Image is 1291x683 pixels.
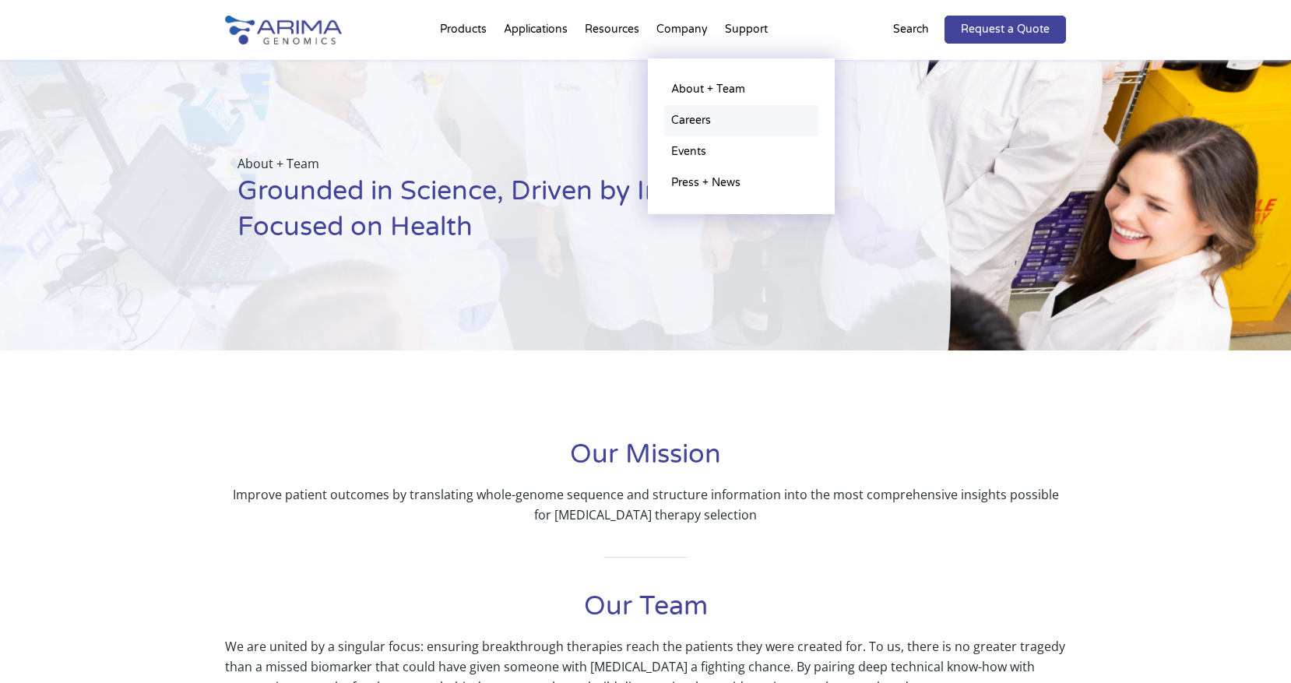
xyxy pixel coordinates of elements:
p: Improve patient outcomes by translating whole-genome sequence and structure information into the ... [225,484,1066,525]
a: Events [663,136,819,167]
p: Search [893,19,929,40]
h1: Our Mission [225,437,1066,484]
a: About + Team [663,74,819,105]
p: About + Team [237,153,873,174]
img: Arima-Genomics-logo [225,16,342,44]
h1: Our Team [225,589,1066,636]
a: Careers [663,105,819,136]
h1: Grounded in Science, Driven by Innovation, Focused on Health [237,174,873,257]
a: Press + News [663,167,819,199]
a: Request a Quote [945,16,1066,44]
